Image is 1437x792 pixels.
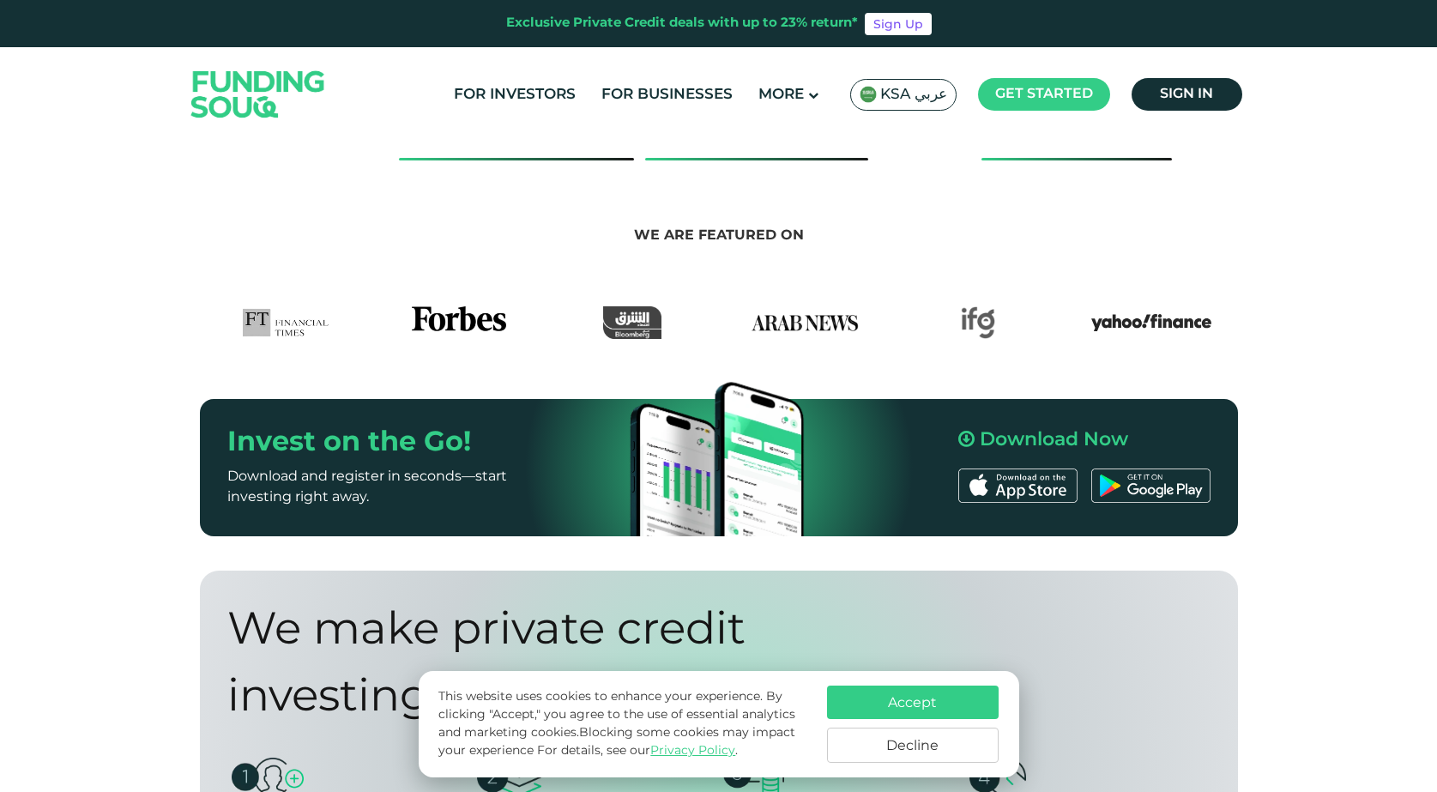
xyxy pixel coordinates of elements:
span: Invest on the Go! [227,430,471,456]
a: Sign Up [865,13,932,35]
p: This website uses cookies to enhance your experience. By clicking "Accept," you agree to the use ... [438,688,809,760]
img: Arab News Logo [745,306,865,339]
img: FTLogo Logo [243,306,329,339]
span: More [758,88,804,102]
div: Exclusive Private Credit deals with up to 23% return* [506,14,858,33]
span: For details, see our . [537,745,738,757]
span: We are featured on [634,229,804,242]
button: Accept [827,686,999,719]
img: Mobile App [616,356,822,562]
img: Asharq Business Logo [603,306,661,339]
a: Sign in [1132,78,1242,111]
a: Privacy Policy [650,745,735,757]
img: SA Flag [860,86,877,103]
span: Sign in [1160,88,1213,100]
a: For Businesses [597,81,737,109]
a: For Investors [450,81,580,109]
img: Forbes Logo [412,306,506,339]
button: Decline [827,728,999,763]
span: Download Now [980,431,1128,450]
div: We make private credit investing [227,598,1112,732]
img: Logo [174,51,342,137]
span: Blocking some cookies may impact your experience [438,727,795,757]
img: App Store [958,469,1078,503]
img: Google Play [1091,469,1211,503]
img: Yahoo Finance Logo [1091,306,1211,339]
p: Download and register in seconds—start investing right away. [227,467,567,508]
img: IFG Logo [961,306,995,339]
span: KSA عربي [880,85,947,105]
span: Get started [995,88,1093,100]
